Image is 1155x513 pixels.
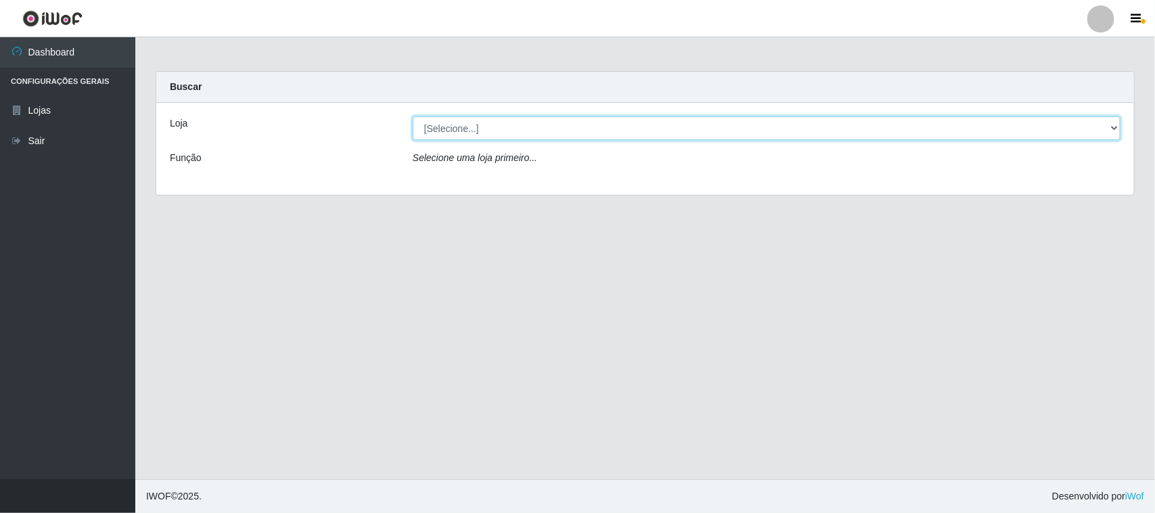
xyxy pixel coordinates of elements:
[22,10,83,27] img: CoreUI Logo
[146,489,202,504] span: © 2025 .
[170,116,187,131] label: Loja
[170,81,202,92] strong: Buscar
[1125,491,1144,501] a: iWof
[413,152,537,163] i: Selecione uma loja primeiro...
[146,491,171,501] span: IWOF
[1052,489,1144,504] span: Desenvolvido por
[170,151,202,165] label: Função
